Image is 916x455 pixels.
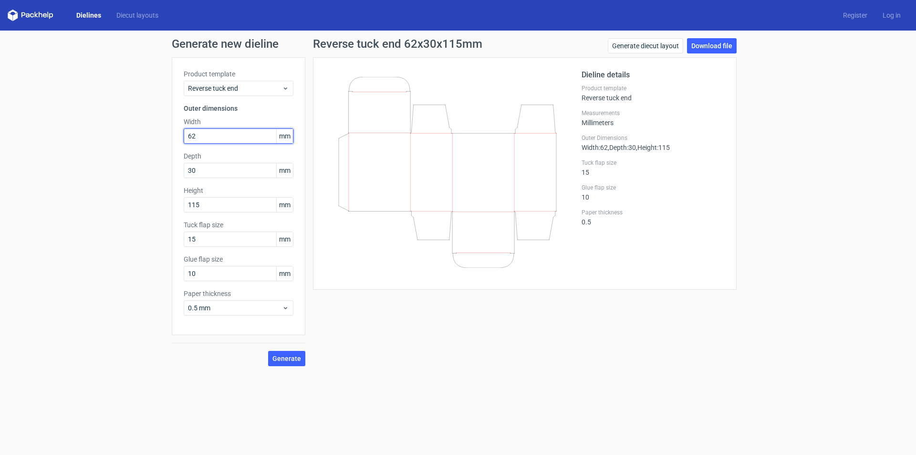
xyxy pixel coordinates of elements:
[608,144,636,151] span: , Depth : 30
[172,38,744,50] h1: Generate new dieline
[184,186,293,195] label: Height
[276,266,293,281] span: mm
[582,209,725,216] label: Paper thickness
[109,11,166,20] a: Diecut layouts
[184,69,293,79] label: Product template
[636,144,670,151] span: , Height : 115
[582,69,725,81] h2: Dieline details
[582,134,725,142] label: Outer Dimensions
[582,184,725,191] label: Glue flap size
[184,104,293,113] h3: Outer dimensions
[69,11,109,20] a: Dielines
[582,184,725,201] div: 10
[875,11,908,20] a: Log in
[184,254,293,264] label: Glue flap size
[582,85,725,92] label: Product template
[184,220,293,230] label: Tuck flap size
[272,355,301,362] span: Generate
[313,38,482,50] h1: Reverse tuck end 62x30x115mm
[582,109,725,127] div: Millimeters
[582,209,725,226] div: 0.5
[582,109,725,117] label: Measurements
[276,232,293,246] span: mm
[687,38,737,53] a: Download file
[608,38,683,53] a: Generate diecut layout
[184,117,293,127] label: Width
[184,151,293,161] label: Depth
[184,289,293,298] label: Paper thickness
[188,84,282,93] span: Reverse tuck end
[582,159,725,176] div: 15
[268,351,305,366] button: Generate
[582,159,725,167] label: Tuck flap size
[835,11,875,20] a: Register
[276,129,293,143] span: mm
[582,85,725,102] div: Reverse tuck end
[582,144,608,151] span: Width : 62
[276,163,293,178] span: mm
[188,303,282,313] span: 0.5 mm
[276,198,293,212] span: mm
